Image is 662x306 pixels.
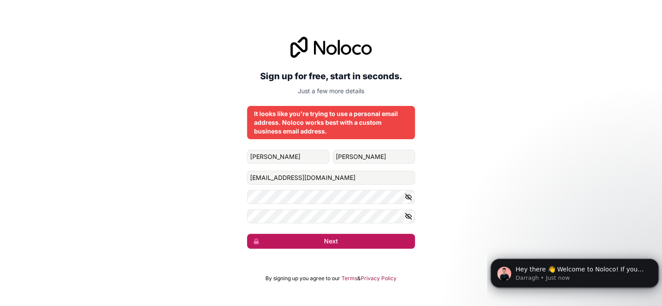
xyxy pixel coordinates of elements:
[254,109,408,136] div: It looks like you're trying to use a personal email address. Noloco works best with a custom busi...
[247,171,415,185] input: Email address
[361,275,397,282] a: Privacy Policy
[357,275,361,282] span: &
[247,150,329,164] input: given-name
[247,87,415,95] p: Just a few more details
[247,68,415,84] h2: Sign up for free, start in seconds.
[487,240,662,302] iframe: Intercom notifications message
[341,275,357,282] a: Terms
[247,234,415,249] button: Next
[265,275,340,282] span: By signing up you agree to our
[247,190,415,204] input: Password
[333,150,415,164] input: family-name
[247,209,415,223] input: Confirm password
